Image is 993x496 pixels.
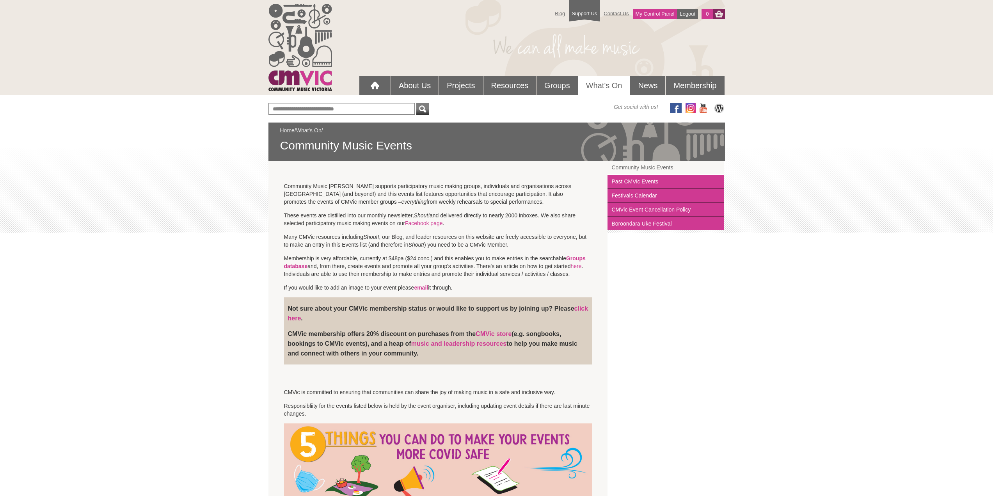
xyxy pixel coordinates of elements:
a: News [630,76,665,95]
a: music and leadership resources [411,340,507,347]
a: Resources [483,76,536,95]
img: cmvic_logo.png [268,4,332,91]
a: Home [280,127,295,133]
a: CMVic Event Cancellation Policy [608,203,724,217]
a: Logout [677,9,698,19]
span: Get social with us! [614,103,658,111]
a: Projects [439,76,483,95]
a: Membership [666,76,724,95]
strong: Not sure about your CMVic membership status or would like to support us by joining up? Please . [288,305,588,322]
span: Community Music Events [280,138,713,153]
p: CMVic is committed to ensuring that communities can share the joy of making music in a safe and i... [284,388,592,396]
p: Community Music [PERSON_NAME] supports participatory music making groups, individuals and organis... [284,182,592,206]
a: Boroondara Uke Festival [608,217,724,230]
a: Groups [536,76,578,95]
a: CMVic store [476,331,512,337]
em: Shout! [414,212,430,219]
a: Festivals Calendar [608,189,724,203]
p: Membership is very affordable, currently at $48pa ($24 conc.) and this enables you to make entrie... [284,254,592,278]
a: Past CMVic Events [608,175,724,189]
p: These events are distilled into our monthly newsletter, and delivered directly to nearly 2000 inb... [284,212,592,227]
p: If you would like to add an image to your event please it through. [284,284,592,292]
h3: _________________________________________ [284,372,592,382]
div: / / [280,126,713,153]
p: Responsibliity for the events listed below is held by the event organiser, including updating eve... [284,402,592,418]
strong: CMVic membership offers 20% discount on purchases from the (e.g. songbooks, bookings to CMVic eve... [288,331,577,357]
a: My Control Panel [633,9,677,19]
img: CMVic Blog [713,103,725,113]
img: icon-instagram.png [686,103,696,113]
em: Shout! [409,242,424,248]
a: email [414,284,428,291]
a: What's On [296,127,322,133]
em: everything [401,199,426,205]
a: What's On [578,76,630,95]
a: Groups database [284,255,586,269]
a: Community Music Events [608,161,724,175]
a: Contact Us [600,7,632,20]
em: Shout! [363,234,379,240]
a: here [571,263,582,269]
p: Many CMVic resources including , our Blog, and leader resources on this website are freely access... [284,233,592,249]
a: Blog [551,7,569,20]
a: 0 [702,9,713,19]
a: Facebook page [405,220,443,226]
a: About Us [391,76,439,95]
